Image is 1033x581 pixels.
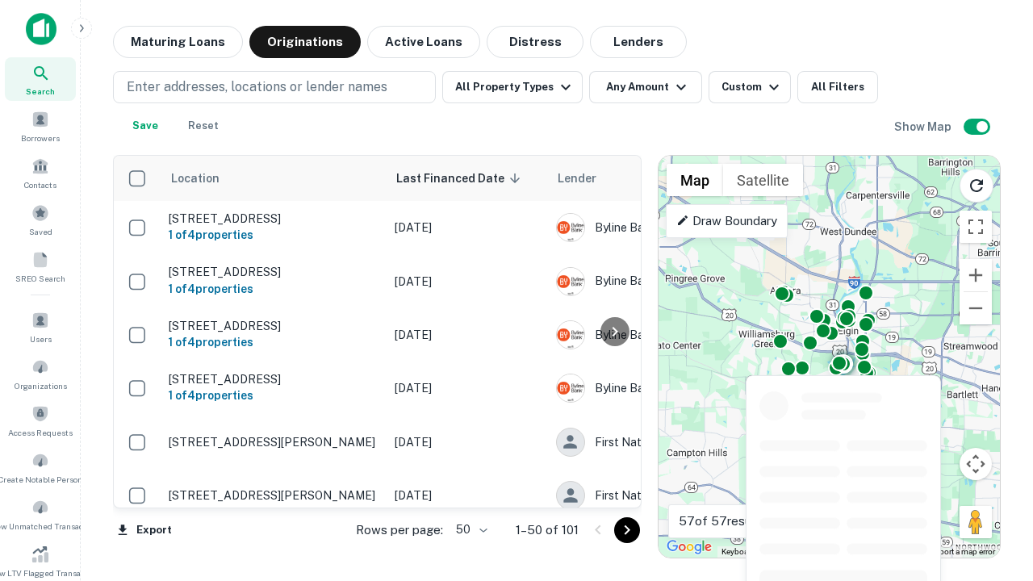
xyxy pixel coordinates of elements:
[931,547,995,556] a: Report a map error
[5,104,76,148] a: Borrowers
[395,433,540,451] p: [DATE]
[589,71,702,103] button: Any Amount
[395,487,540,504] p: [DATE]
[161,156,387,201] th: Location
[5,352,76,395] a: Organizations
[5,305,76,349] a: Users
[442,71,583,103] button: All Property Types
[487,26,583,58] button: Distress
[960,292,992,324] button: Zoom out
[169,226,378,244] h6: 1 of 4 properties
[723,164,803,196] button: Show satellite imagery
[960,506,992,538] button: Drag Pegman onto the map to open Street View
[26,85,55,98] span: Search
[548,156,806,201] th: Lender
[113,26,243,58] button: Maturing Loans
[557,268,584,295] img: picture
[5,445,76,489] a: Create Notable Person
[119,110,171,142] button: Save your search to get updates of matches that match your search criteria.
[367,26,480,58] button: Active Loans
[960,211,992,243] button: Toggle fullscreen view
[396,169,525,188] span: Last Financed Date
[556,428,798,457] div: First Nations Bank
[169,211,378,226] p: [STREET_ADDRESS]
[113,518,176,542] button: Export
[169,372,378,387] p: [STREET_ADDRESS]
[679,512,765,531] p: 57 of 57 results
[557,374,584,402] img: picture
[169,265,378,279] p: [STREET_ADDRESS]
[960,169,993,203] button: Reload search area
[797,71,878,103] button: All Filters
[178,110,229,142] button: Reset
[721,546,791,558] button: Keyboard shortcuts
[676,211,777,231] p: Draw Boundary
[169,333,378,351] h6: 1 of 4 properties
[395,326,540,344] p: [DATE]
[169,488,378,503] p: [STREET_ADDRESS][PERSON_NAME]
[5,57,76,101] a: Search
[356,520,443,540] p: Rows per page:
[556,267,798,296] div: Byline Bank
[5,492,76,536] a: Review Unmatched Transactions
[557,214,584,241] img: picture
[29,225,52,238] span: Saved
[5,198,76,241] a: Saved
[15,379,67,392] span: Organizations
[5,151,76,194] a: Contacts
[5,245,76,288] a: SREO Search
[516,520,579,540] p: 1–50 of 101
[556,320,798,349] div: Byline Bank
[24,178,56,191] span: Contacts
[169,319,378,333] p: [STREET_ADDRESS]
[556,213,798,242] div: Byline Bank
[663,537,716,558] img: Google
[395,273,540,290] p: [DATE]
[169,280,378,298] h6: 1 of 4 properties
[557,321,584,349] img: picture
[395,219,540,236] p: [DATE]
[169,387,378,404] h6: 1 of 4 properties
[249,26,361,58] button: Originations
[894,118,954,136] h6: Show Map
[667,164,723,196] button: Show street map
[5,399,76,442] a: Access Requests
[26,13,56,45] img: capitalize-icon.png
[30,332,52,345] span: Users
[170,169,240,188] span: Location
[169,435,378,449] p: [STREET_ADDRESS][PERSON_NAME]
[556,374,798,403] div: Byline Bank
[113,71,436,103] button: Enter addresses, locations or lender names
[556,481,798,510] div: First Nations Bank
[15,272,65,285] span: SREO Search
[450,518,490,541] div: 50
[614,517,640,543] button: Go to next page
[952,400,1033,478] iframe: Chat Widget
[558,169,596,188] span: Lender
[721,77,784,97] div: Custom
[663,537,716,558] a: Open this area in Google Maps (opens a new window)
[21,132,60,144] span: Borrowers
[387,156,548,201] th: Last Financed Date
[659,156,1000,558] div: 0 0
[127,77,387,97] p: Enter addresses, locations or lender names
[709,71,791,103] button: Custom
[395,379,540,397] p: [DATE]
[8,426,73,439] span: Access Requests
[590,26,687,58] button: Lenders
[960,259,992,291] button: Zoom in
